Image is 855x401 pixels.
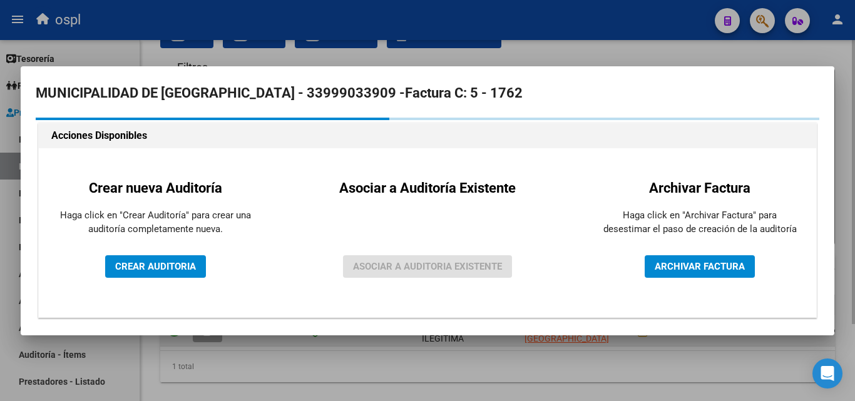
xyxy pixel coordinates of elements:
p: Haga click en "Archivar Factura" para desestimar el paso de creación de la auditoría [603,208,797,236]
button: ARCHIVAR FACTURA [645,255,755,278]
button: ASOCIAR A AUDITORIA EXISTENTE [343,255,512,278]
p: Haga click en "Crear Auditoría" para crear una auditoría completamente nueva. [58,208,252,236]
h2: Archivar Factura [603,178,797,198]
button: CREAR AUDITORIA [105,255,206,278]
strong: Factura C: 5 - 1762 [405,85,523,101]
h2: Crear nueva Auditoría [58,178,252,198]
div: Open Intercom Messenger [812,358,842,388]
h1: Acciones Disponibles [51,128,804,143]
h2: Asociar a Auditoría Existente [339,178,516,198]
span: ARCHIVAR FACTURA [655,261,745,272]
span: CREAR AUDITORIA [115,261,196,272]
h2: MUNICIPALIDAD DE [GEOGRAPHIC_DATA] - 33999033909 - [36,81,819,105]
span: ASOCIAR A AUDITORIA EXISTENTE [353,261,502,272]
